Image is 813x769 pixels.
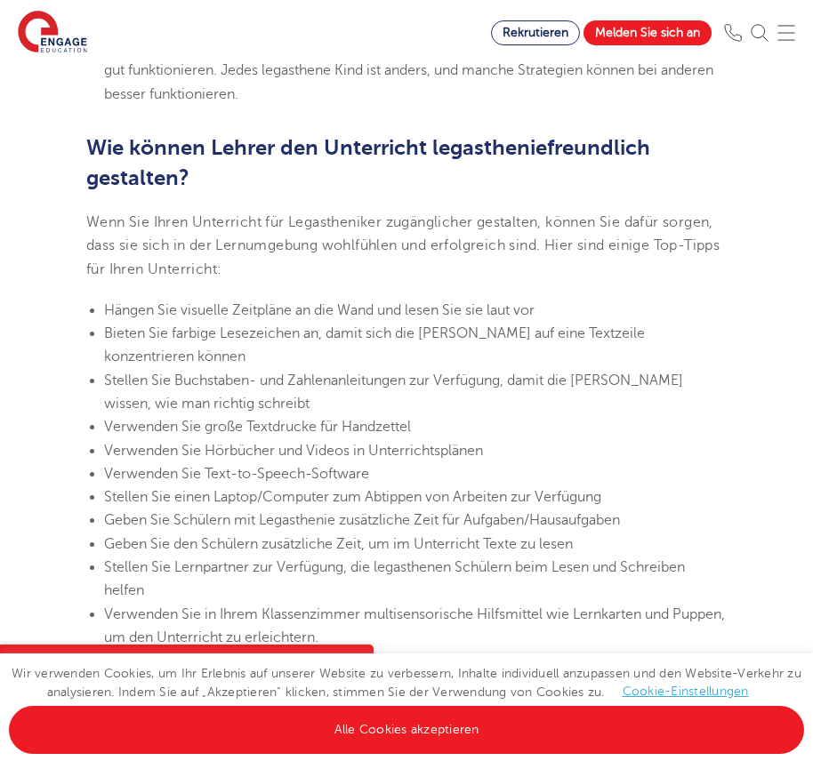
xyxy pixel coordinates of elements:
[623,685,749,698] a: Cookie-Einstellungen
[104,512,620,528] font: Geben Sie Schülern mit Legasthenie zusätzliche Zeit für Aufgaben/Hausaufgaben
[18,11,87,55] img: Engagieren Sie sich im Bildungsbereich
[777,24,795,42] img: Mobiles Menü
[334,723,479,736] font: Alle Cookies akzeptieren
[104,419,411,435] font: Verwenden Sie große Textdrucke für Handzettel
[104,466,369,482] font: Verwenden Sie Text-to-Speech-Software
[584,20,712,45] a: Melden Sie sich an
[338,645,374,680] button: Schließen
[104,606,725,645] font: Verwenden Sie in Ihrem Klassenzimmer multisensorische Hilfsmittel wie Lernkarten und Puppen, um d...
[595,26,700,39] font: Melden Sie sich an
[104,443,483,459] font: Verwenden Sie Hörbücher und Videos in Unterrichtsplänen
[751,24,769,42] img: Suchen
[104,325,645,364] font: Bieten Sie farbige Lesezeichen an, damit sich die [PERSON_NAME] auf eine Textzeile konzentrieren ...
[104,536,573,552] font: Geben Sie den Schülern zusätzliche Zeit, um im Unterricht Texte zu lesen
[86,135,650,190] font: Wie können Lehrer den Unterricht legastheniefreundlich gestalten?
[491,20,580,45] a: Rekrutieren
[104,559,685,598] font: Stellen Sie Lernpartner zur Verfügung, die legasthenen Schülern beim Lesen und Schreiben helfen
[104,372,683,412] font: Stellen Sie Buchstaben- und Zahlenanleitungen zur Verfügung, damit die [PERSON_NAME] wissen, wie ...
[104,16,714,102] font: treffen Sie sich regelmäßig mit ihnen, um die schulischen Leistungen ihres Kindes zu besprechen u...
[104,489,601,505] font: Stellen Sie einen Laptop/Computer zum Abtippen von Arbeiten zur Verfügung
[12,667,801,699] font: Wir verwenden Cookies, um Ihr Erlebnis auf unserer Website zu verbessern, Inhalte individuell anz...
[503,26,568,39] font: Rekrutieren
[86,214,720,277] font: Wenn Sie Ihren Unterricht für Legastheniker zugänglicher gestalten, können Sie dafür sorgen, dass...
[9,706,804,754] a: Alle Cookies akzeptieren
[104,302,535,318] font: Hängen Sie visuelle Zeitpläne an die Wand und lesen Sie sie laut vor
[724,24,742,42] img: Telefon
